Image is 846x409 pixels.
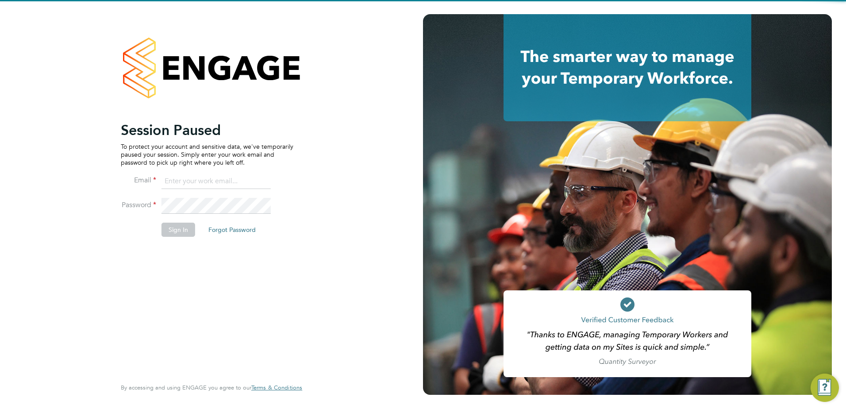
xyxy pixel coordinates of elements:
[121,176,156,185] label: Email
[121,121,293,139] h2: Session Paused
[121,201,156,210] label: Password
[121,384,302,391] span: By accessing and using ENGAGE you agree to our
[121,143,293,167] p: To protect your account and sensitive data, we've temporarily paused your session. Simply enter y...
[162,174,271,189] input: Enter your work email...
[811,374,839,402] button: Engage Resource Center
[162,223,195,237] button: Sign In
[201,223,263,237] button: Forgot Password
[251,384,302,391] a: Terms & Conditions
